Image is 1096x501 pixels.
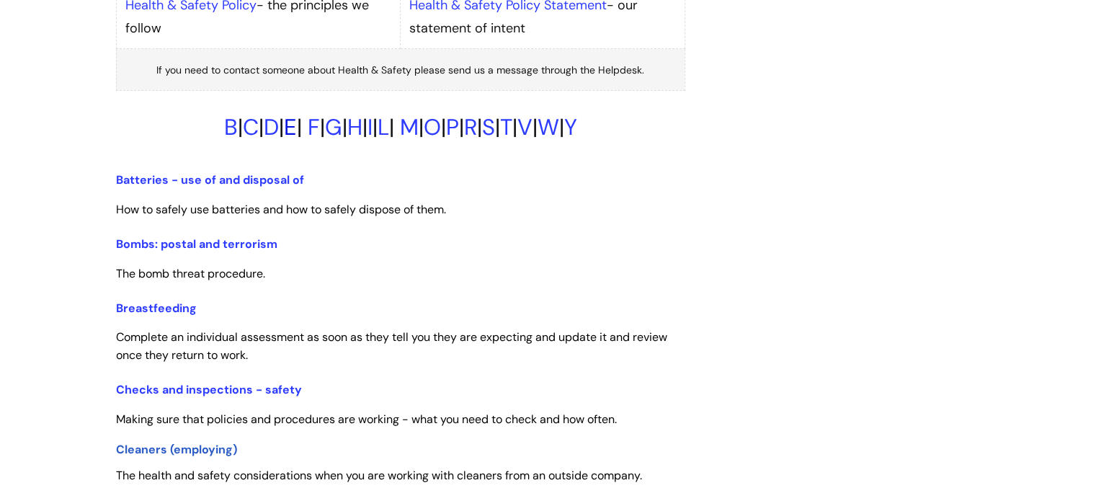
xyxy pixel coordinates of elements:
[116,202,446,217] span: How to safely use batteries and how to safely dispose of them.
[500,112,512,142] a: T
[116,114,685,141] h2: | | | | | | | | | | | | | | | | |
[482,112,495,142] a: S
[116,236,277,252] a: Bombs: postal and terrorism
[224,112,238,142] a: B
[264,112,279,142] a: D
[538,112,559,142] a: W
[116,266,265,281] span: The bomb threat procedure.
[284,112,297,142] a: E
[517,112,533,142] a: V
[347,112,362,142] a: H
[116,172,304,187] a: Batteries - use of and disposal of
[156,63,644,76] span: If you need to contact someone about Health & Safety please send us a message through the Helpdesk.
[446,112,459,142] a: P
[367,112,373,142] a: I
[308,112,320,142] a: F
[424,112,441,142] a: O
[116,301,197,316] a: Breastfeeding
[564,112,577,142] a: Y
[464,112,477,142] a: R
[116,329,667,363] span: Complete an individual assessment as soon as they tell you they are expecting and update it and r...
[116,442,237,457] a: Cleaners (employing)
[325,112,342,142] a: G
[378,112,389,142] a: L
[400,112,419,142] a: M
[243,112,259,142] a: C
[116,468,642,483] span: The health and safety considerations when you are working with cleaners from an outside company.
[116,382,302,397] a: Checks and inspections - safety
[116,412,617,427] span: Making sure that policies and procedures are working - what you need to check and how often.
